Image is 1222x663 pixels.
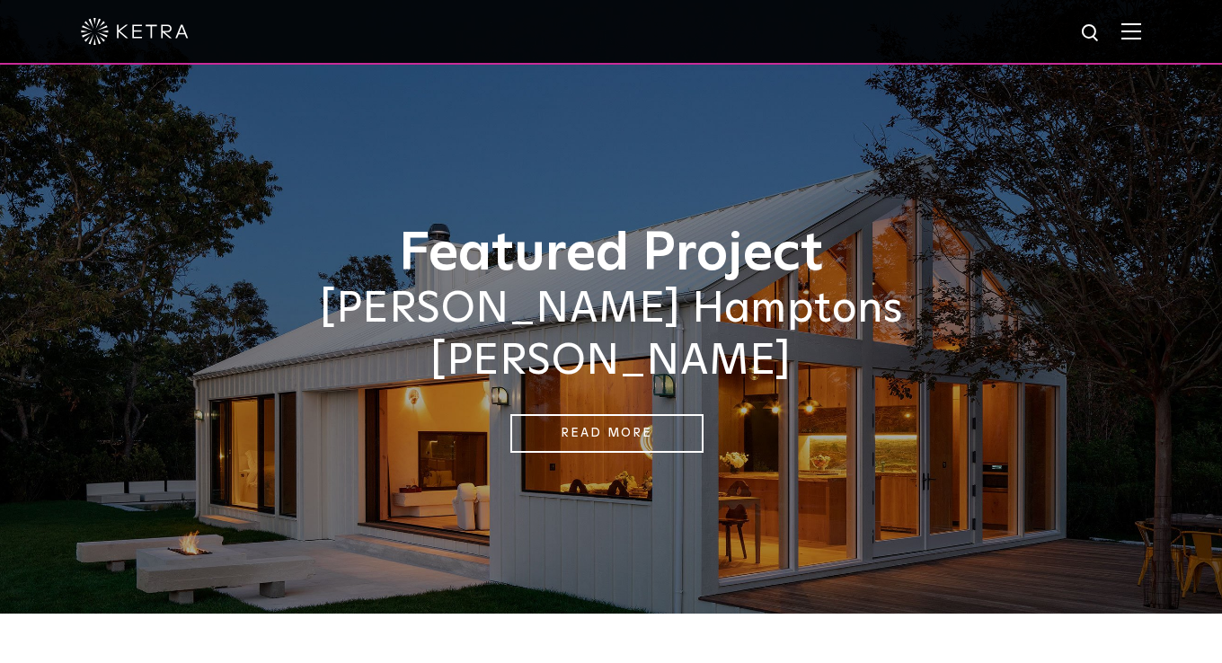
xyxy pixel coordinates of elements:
[1121,22,1141,40] img: Hamburger%20Nav.svg
[510,414,704,453] a: Read More
[162,225,1060,284] h1: Featured Project
[1080,22,1102,45] img: search icon
[162,284,1060,387] h2: [PERSON_NAME] Hamptons [PERSON_NAME]
[81,18,189,45] img: ketra-logo-2019-white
